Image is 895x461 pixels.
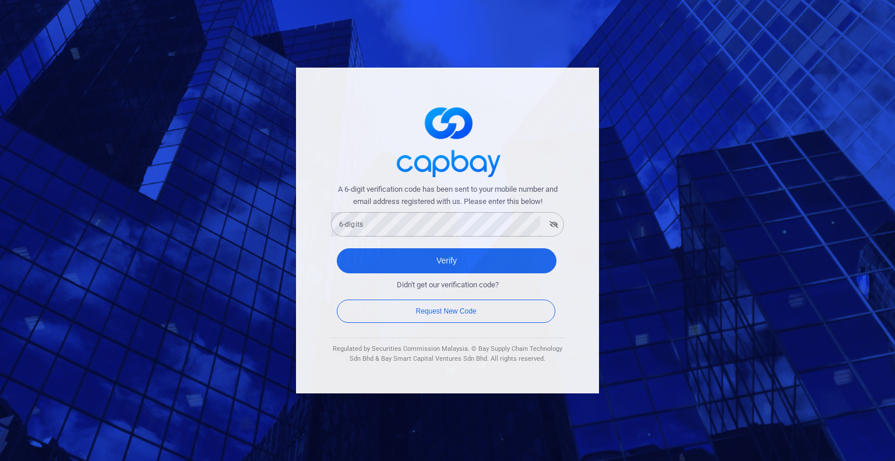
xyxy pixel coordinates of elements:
[337,300,555,323] button: Request New Code
[331,184,564,208] span: A 6-digit verification code has been sent to your mobile number and email address registered with...
[389,97,506,184] img: logo
[331,344,564,364] div: Regulated by Securities Commission Malaysia. © Bay Supply Chain Technology Sdn Bhd & Bay Smart Ca...
[397,279,499,291] span: Didn't get our verification code?
[337,248,556,273] button: Verify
